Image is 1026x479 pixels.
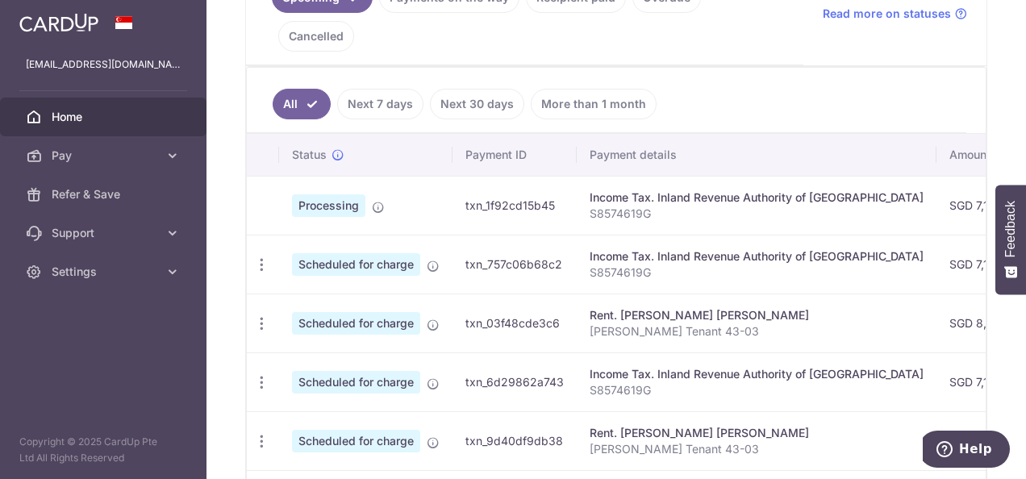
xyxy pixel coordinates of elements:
div: Income Tax. Inland Revenue Authority of [GEOGRAPHIC_DATA] [590,366,924,382]
p: [PERSON_NAME] Tenant 43-03 [590,441,924,457]
p: [PERSON_NAME] Tenant 43-03 [590,323,924,339]
a: More than 1 month [531,89,657,119]
th: Payment details [577,134,936,176]
span: Scheduled for charge [292,371,420,394]
a: All [273,89,331,119]
span: Support [52,225,158,241]
a: Cancelled [278,21,354,52]
a: Read more on statuses [823,6,967,22]
span: Pay [52,148,158,164]
td: txn_03f48cde3c6 [453,294,577,352]
span: Read more on statuses [823,6,951,22]
th: Payment ID [453,134,577,176]
span: Scheduled for charge [292,430,420,452]
td: txn_6d29862a743 [453,352,577,411]
div: Income Tax. Inland Revenue Authority of [GEOGRAPHIC_DATA] [590,190,924,206]
span: Feedback [1003,201,1018,257]
p: S8574619G [590,206,924,222]
td: txn_1f92cd15b45 [453,176,577,235]
span: Home [52,109,158,125]
p: S8574619G [590,264,924,281]
span: Settings [52,264,158,280]
img: CardUp [19,13,98,32]
span: Scheduled for charge [292,253,420,276]
a: Next 30 days [430,89,524,119]
span: Amount [949,147,991,163]
span: Scheduled for charge [292,312,420,335]
td: txn_757c06b68c2 [453,235,577,294]
iframe: Opens a widget where you can find more information [923,431,1010,471]
div: Rent. [PERSON_NAME] [PERSON_NAME] [590,425,924,441]
p: [EMAIL_ADDRESS][DOMAIN_NAME] [26,56,181,73]
div: Rent. [PERSON_NAME] [PERSON_NAME] [590,307,924,323]
td: txn_9d40df9db38 [453,411,577,470]
span: Refer & Save [52,186,158,202]
div: Income Tax. Inland Revenue Authority of [GEOGRAPHIC_DATA] [590,248,924,264]
button: Feedback - Show survey [995,185,1026,294]
span: Status [292,147,327,163]
span: Processing [292,194,365,217]
p: S8574619G [590,382,924,398]
a: Next 7 days [337,89,423,119]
